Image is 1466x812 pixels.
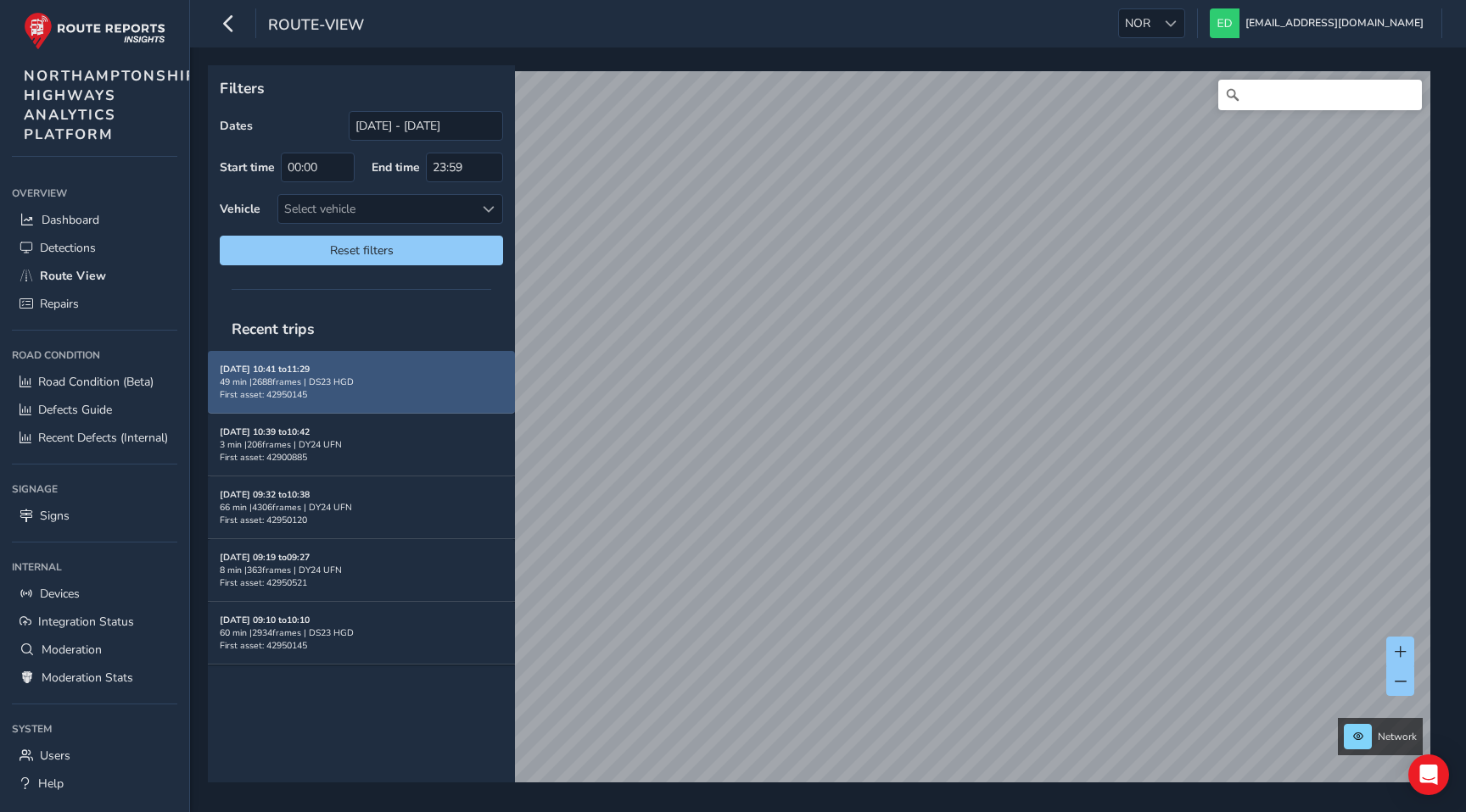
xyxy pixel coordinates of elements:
span: Reset filters [232,242,490,259]
span: route-view [268,14,364,38]
button: Reset filters [220,236,503,265]
a: Devices [12,580,177,608]
a: Defects Guide [12,396,177,424]
span: First asset: 42950145 [220,639,307,652]
div: 49 min | 2688 frames | DS23 HGD [220,375,503,388]
strong: [DATE] 09:10 to 10:10 [220,614,310,626]
a: Recent Defects (Internal) [12,424,177,452]
a: Repairs [12,290,177,318]
a: Dashboard [12,206,177,234]
span: First asset: 42950120 [220,514,307,526]
span: Route View [40,268,106,284]
span: Recent Defects (Internal) [38,430,168,446]
a: Users [12,742,177,770]
span: Detections [40,240,96,256]
a: Route View [12,262,177,290]
span: Help [38,776,64,792]
canvas: Map [214,71,1430,802]
label: Vehicle [220,201,260,217]
span: [EMAIL_ADDRESS][DOMAIN_NAME] [1245,8,1424,38]
div: 3 min | 206 frames | DY24 UFN [220,438,503,451]
a: Detections [12,234,177,262]
span: Repairs [40,296,79,312]
a: Signs [12,502,177,530]
div: System [12,716,177,742]
div: Overview [12,181,177,206]
a: Road Condition (Beta) [12,368,177,396]
p: Filters [220,77,503,99]
img: rr logo [24,12,165,50]
label: Start time [220,159,275,175]
a: Integration Status [12,608,177,636]
div: Select vehicle [278,195,474,223]
strong: [DATE] 09:19 to 09:27 [220,551,310,564]
a: Moderation [12,636,177,664]
span: Moderation Stats [42,670,133,686]
span: Road Condition (Beta) [38,374,154,390]
span: Integration Status [38,614,134,630]
div: 66 min | 4306 frames | DY24 UFN [220,501,503,514]
span: Network [1378,730,1417,743]
span: Moderation [42,642,102,658]
span: First asset: 42950145 [220,388,307,401]
input: Search [1218,80,1422,110]
strong: [DATE] 10:41 to 11:29 [220,363,310,375]
label: End time [372,159,420,175]
span: Recent trips [220,307,327,351]
label: Dates [220,118,253,134]
div: 60 min | 2934 frames | DS23 HGD [220,626,503,639]
strong: [DATE] 09:32 to 10:38 [220,488,310,501]
div: Open Intercom Messenger [1408,754,1449,795]
span: First asset: 42950521 [220,576,307,589]
strong: [DATE] 10:39 to 10:42 [220,425,310,438]
span: NORTHAMPTONSHIRE HIGHWAYS ANALYTICS PLATFORM [24,66,208,144]
span: Users [40,748,70,764]
img: diamond-layout [1210,8,1239,38]
span: Devices [40,586,80,602]
button: [EMAIL_ADDRESS][DOMAIN_NAME] [1210,8,1430,38]
div: 8 min | 363 frames | DY24 UFN [220,564,503,576]
span: First asset: 42900885 [220,451,307,464]
span: NOR [1119,9,1156,37]
div: Internal [12,554,177,580]
span: Defects Guide [38,402,112,418]
span: Dashboard [42,212,99,228]
div: Signage [12,476,177,502]
a: Moderation Stats [12,664,177,692]
div: Road Condition [12,342,177,368]
a: Help [12,770,177,798]
span: Signs [40,508,70,524]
